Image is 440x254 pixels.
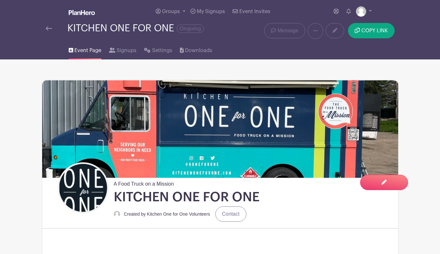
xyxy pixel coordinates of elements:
[69,39,101,59] a: Event Page
[42,80,398,178] img: IMG_9124.jpeg
[264,23,305,38] a: Message
[239,9,270,14] span: Event Invites
[197,9,225,14] span: My Signups
[114,189,259,205] h1: KITCHEN ONE FOR ONE
[74,47,101,54] span: Event Page
[348,23,394,38] button: COPY LINK
[69,10,95,15] img: logo_white-6c42ec7e38ccf1d336a20a19083b03d10ae64f83f12c07503d8b9e83406b4c7d.svg
[46,26,52,31] img: back-arrow-29a5d9b10d5bd6ae65dc969a981735edf675c4d7a1fe02e03b50dbd4ba3cdb55.svg
[59,164,107,212] img: Black%20Verticle%20KO4O%202.png
[114,211,120,217] img: default-ce2991bfa6775e67f084385cd625a349d9dcbb7a52a09fb2fda1e96e2d18dcdb.png
[356,6,366,17] img: default-ce2991bfa6775e67f084385cd625a349d9dcbb7a52a09fb2fda1e96e2d18dcdb.png
[67,23,204,34] div: KITCHEN ONE FOR ONE
[124,212,210,217] small: Created by Kitchen One for One Volunteers
[117,47,136,54] span: Signups
[278,27,298,35] span: Message
[152,47,172,54] span: Settings
[177,25,204,33] span: Ongoing
[114,178,174,188] span: A Food Truck on a Mission
[162,9,180,14] span: Groups
[144,39,172,59] a: Settings
[109,39,136,59] a: Signups
[180,39,212,59] a: Downloads
[215,206,246,222] a: Contact
[361,28,388,33] span: COPY LINK
[185,47,212,54] span: Downloads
